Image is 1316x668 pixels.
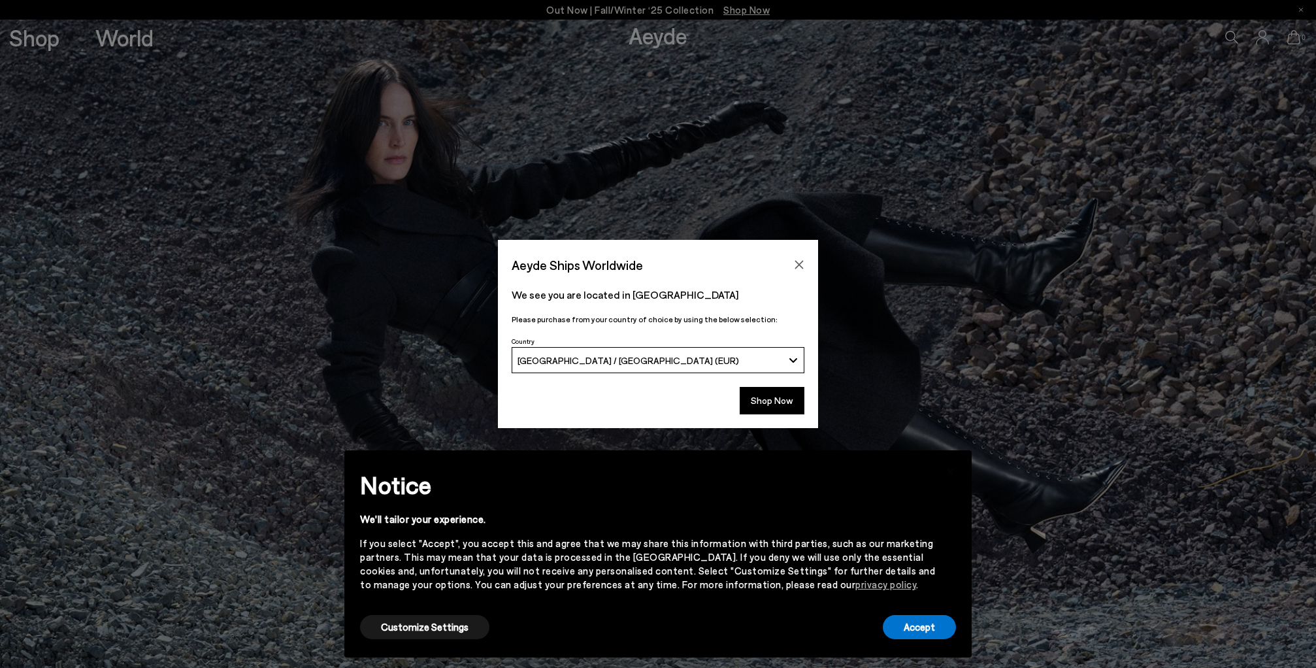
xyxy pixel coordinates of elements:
h2: Notice [360,468,935,502]
button: Shop Now [740,387,804,414]
button: Customize Settings [360,615,489,639]
button: Accept [883,615,956,639]
div: We'll tailor your experience. [360,512,935,526]
button: Close [789,255,809,275]
span: × [946,460,955,479]
span: [GEOGRAPHIC_DATA] / [GEOGRAPHIC_DATA] (EUR) [518,355,739,366]
span: Aeyde Ships Worldwide [512,254,643,276]
button: Close this notice [935,454,966,486]
p: We see you are located in [GEOGRAPHIC_DATA] [512,287,804,303]
span: Country [512,337,535,345]
p: Please purchase from your country of choice by using the below selection: [512,313,804,326]
div: If you select "Accept", you accept this and agree that we may share this information with third p... [360,537,935,592]
a: privacy policy [855,578,916,590]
